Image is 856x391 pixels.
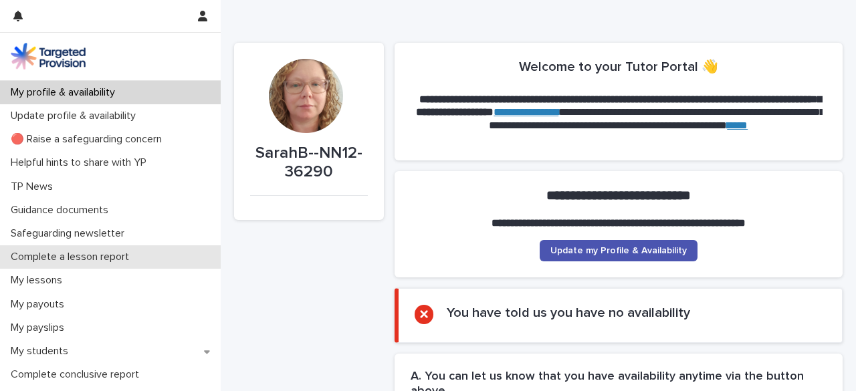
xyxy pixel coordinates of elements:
[5,110,146,122] p: Update profile & availability
[5,133,173,146] p: 🔴 Raise a safeguarding concern
[5,298,75,311] p: My payouts
[447,305,690,321] h2: You have told us you have no availability
[550,246,687,255] span: Update my Profile & Availability
[5,274,73,287] p: My lessons
[5,321,75,334] p: My payslips
[5,204,119,217] p: Guidance documents
[5,368,150,381] p: Complete conclusive report
[5,180,64,193] p: TP News
[519,59,718,75] h2: Welcome to your Tutor Portal 👋
[540,240,698,261] a: Update my Profile & Availability
[5,156,157,169] p: Helpful hints to share with YP
[5,345,79,358] p: My students
[5,86,126,99] p: My profile & availability
[250,144,368,182] p: SarahB--NN12-36290
[5,227,135,240] p: Safeguarding newsletter
[5,251,140,263] p: Complete a lesson report
[11,43,86,70] img: M5nRWzHhSzIhMunXDL62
